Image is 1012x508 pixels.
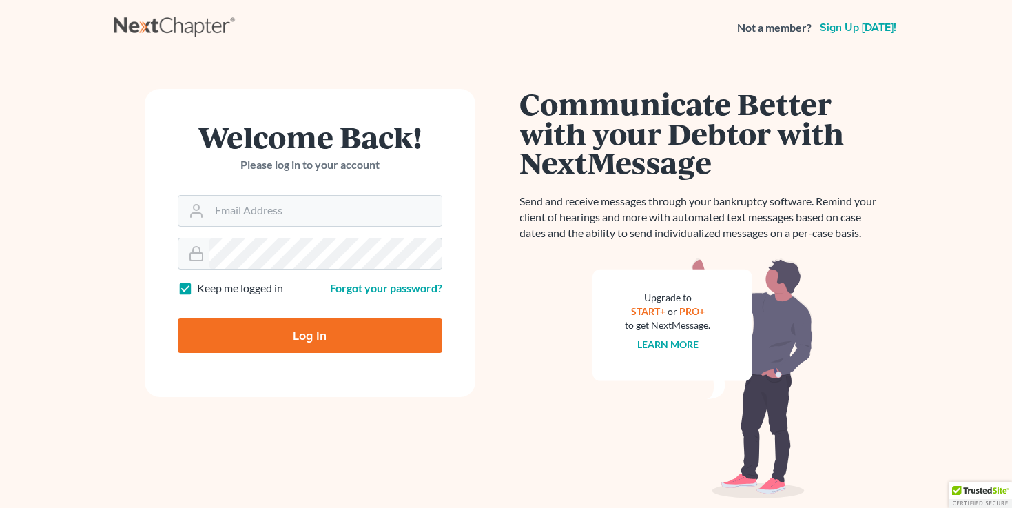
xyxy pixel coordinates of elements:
a: PRO+ [679,305,705,317]
a: Forgot your password? [330,281,442,294]
a: START+ [631,305,665,317]
img: nextmessage_bg-59042aed3d76b12b5cd301f8e5b87938c9018125f34e5fa2b7a6b67550977c72.svg [592,258,813,499]
h1: Welcome Back! [178,122,442,152]
strong: Not a member? [737,20,812,36]
a: Learn more [637,338,699,350]
span: or [668,305,677,317]
div: TrustedSite Certified [949,482,1012,508]
input: Email Address [209,196,442,226]
h1: Communicate Better with your Debtor with NextMessage [520,89,885,177]
div: to get NextMessage. [626,318,711,332]
div: Upgrade to [626,291,711,305]
a: Sign up [DATE]! [817,22,899,33]
label: Keep me logged in [197,281,283,296]
input: Log In [178,318,442,353]
p: Please log in to your account [178,157,442,173]
p: Send and receive messages through your bankruptcy software. Remind your client of hearings and mo... [520,194,885,241]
